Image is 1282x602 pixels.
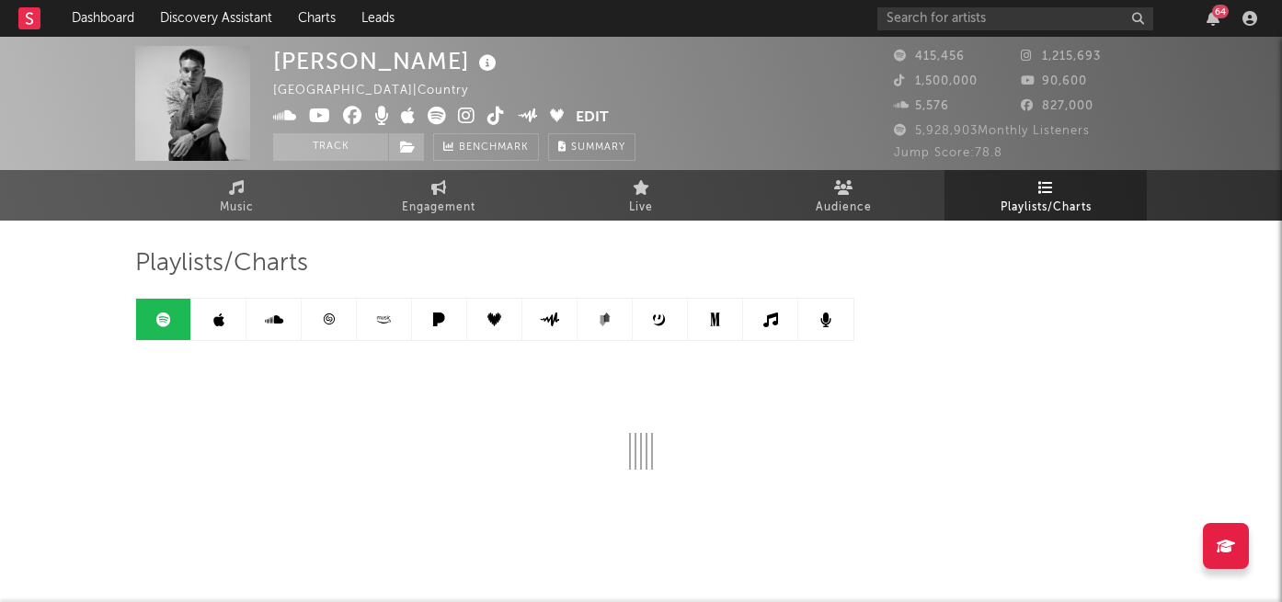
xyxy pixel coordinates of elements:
[944,170,1147,221] a: Playlists/Charts
[894,147,1002,159] span: Jump Score: 78.8
[629,197,653,219] span: Live
[576,107,609,130] button: Edit
[433,133,539,161] a: Benchmark
[894,51,965,62] span: 415,456
[894,100,949,112] span: 5,576
[273,80,489,102] div: [GEOGRAPHIC_DATA] | Country
[1021,75,1087,87] span: 90,600
[402,197,475,219] span: Engagement
[742,170,944,221] a: Audience
[894,75,978,87] span: 1,500,000
[877,7,1153,30] input: Search for artists
[1021,51,1101,62] span: 1,215,693
[1021,100,1093,112] span: 827,000
[135,170,338,221] a: Music
[816,197,872,219] span: Audience
[273,133,388,161] button: Track
[1212,5,1229,18] div: 64
[135,253,308,275] span: Playlists/Charts
[894,125,1090,137] span: 5,928,903 Monthly Listeners
[540,170,742,221] a: Live
[1207,11,1219,26] button: 64
[220,197,254,219] span: Music
[571,142,625,153] span: Summary
[548,133,635,161] button: Summary
[273,46,501,76] div: [PERSON_NAME]
[338,170,540,221] a: Engagement
[1001,197,1092,219] span: Playlists/Charts
[459,137,529,159] span: Benchmark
